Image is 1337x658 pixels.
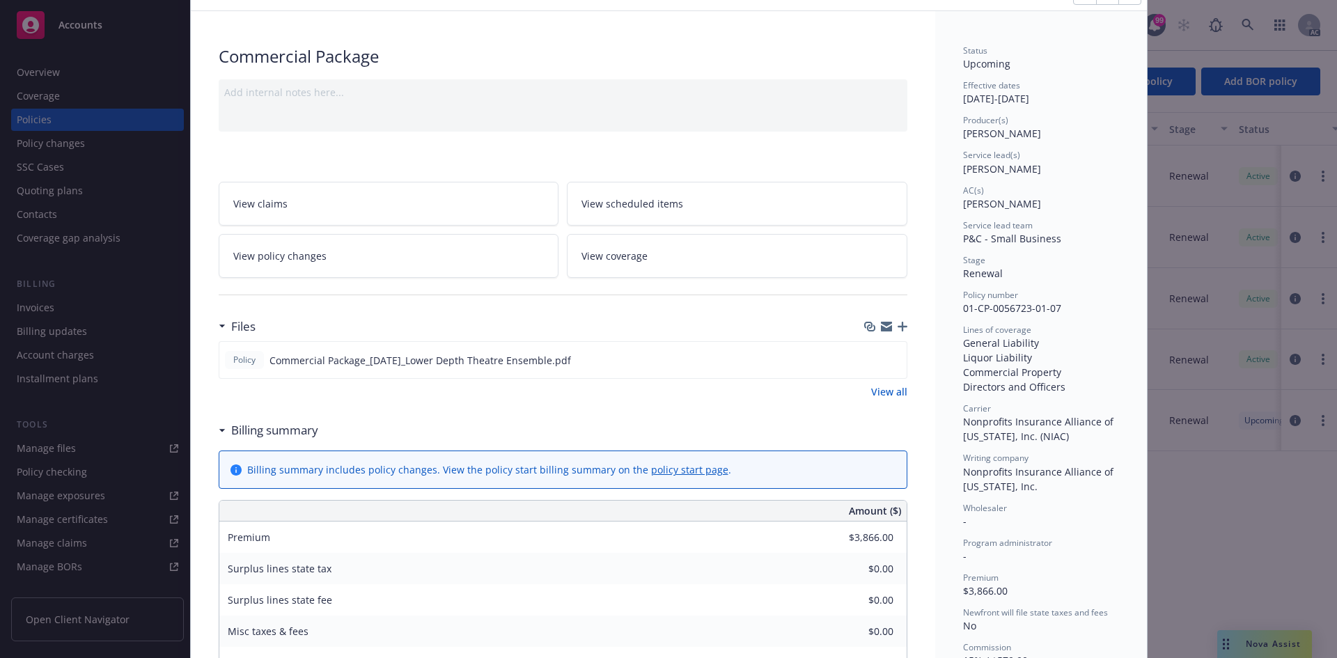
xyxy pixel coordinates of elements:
[871,384,907,399] a: View all
[963,149,1020,161] span: Service lead(s)
[963,324,1031,336] span: Lines of coverage
[963,515,967,528] span: -
[228,625,308,638] span: Misc taxes & fees
[219,318,256,336] div: Files
[963,572,999,583] span: Premium
[963,350,1119,365] div: Liquor Liability
[963,415,1116,443] span: Nonprofits Insurance Alliance of [US_STATE], Inc. (NIAC)
[963,379,1119,394] div: Directors and Officers
[233,196,288,211] span: View claims
[963,289,1018,301] span: Policy number
[219,182,559,226] a: View claims
[567,234,907,278] a: View coverage
[247,462,731,477] div: Billing summary includes policy changes. View the policy start billing summary on the .
[963,584,1008,597] span: $3,866.00
[866,353,877,368] button: download file
[233,249,327,263] span: View policy changes
[963,301,1061,315] span: 01-CP-0056723-01-07
[219,421,318,439] div: Billing summary
[963,197,1041,210] span: [PERSON_NAME]
[963,127,1041,140] span: [PERSON_NAME]
[963,365,1119,379] div: Commercial Property
[963,219,1033,231] span: Service lead team
[963,606,1108,618] span: Newfront will file state taxes and fees
[811,621,902,642] input: 0.00
[963,79,1119,106] div: [DATE] - [DATE]
[224,85,902,100] div: Add internal notes here...
[963,465,1116,493] span: Nonprofits Insurance Alliance of [US_STATE], Inc.
[963,57,1010,70] span: Upcoming
[581,196,683,211] span: View scheduled items
[811,558,902,579] input: 0.00
[963,537,1052,549] span: Program administrator
[963,402,991,414] span: Carrier
[849,503,901,518] span: Amount ($)
[963,452,1029,464] span: Writing company
[963,502,1007,514] span: Wholesaler
[219,234,559,278] a: View policy changes
[963,45,987,56] span: Status
[963,114,1008,126] span: Producer(s)
[963,79,1020,91] span: Effective dates
[963,267,1003,280] span: Renewal
[219,45,907,68] div: Commercial Package
[963,162,1041,175] span: [PERSON_NAME]
[231,421,318,439] h3: Billing summary
[963,549,967,563] span: -
[963,254,985,266] span: Stage
[811,527,902,548] input: 0.00
[963,619,976,632] span: No
[963,185,984,196] span: AC(s)
[651,463,728,476] a: policy start page
[963,232,1061,245] span: P&C - Small Business
[963,641,1011,653] span: Commission
[228,593,332,606] span: Surplus lines state fee
[231,318,256,336] h3: Files
[269,353,571,368] span: Commercial Package_[DATE]_Lower Depth Theatre Ensemble.pdf
[567,182,907,226] a: View scheduled items
[581,249,648,263] span: View coverage
[889,353,901,368] button: preview file
[230,354,258,366] span: Policy
[228,562,331,575] span: Surplus lines state tax
[811,590,902,611] input: 0.00
[963,336,1119,350] div: General Liability
[228,531,270,544] span: Premium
